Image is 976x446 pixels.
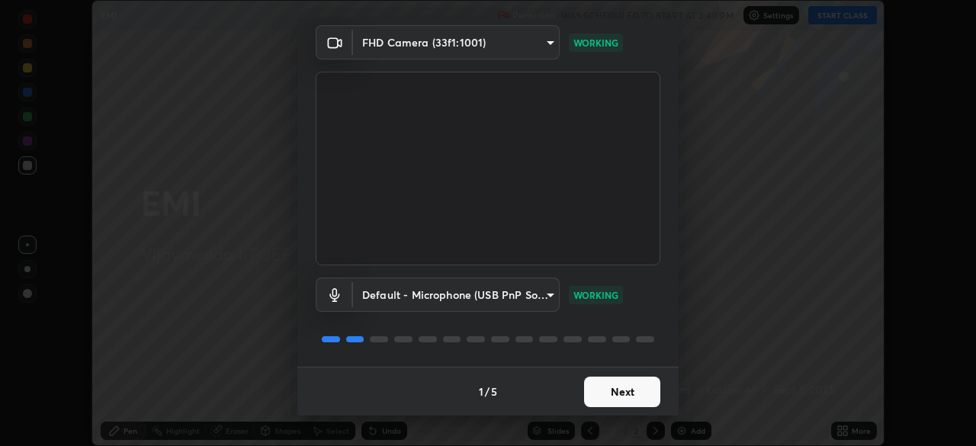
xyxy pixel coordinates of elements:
div: FHD Camera (33f1:1001) [353,278,560,312]
h4: / [485,383,490,399]
p: WORKING [573,36,618,50]
h4: 5 [491,383,497,399]
button: Next [584,377,660,407]
p: WORKING [573,288,618,302]
h4: 1 [479,383,483,399]
div: FHD Camera (33f1:1001) [353,25,560,59]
